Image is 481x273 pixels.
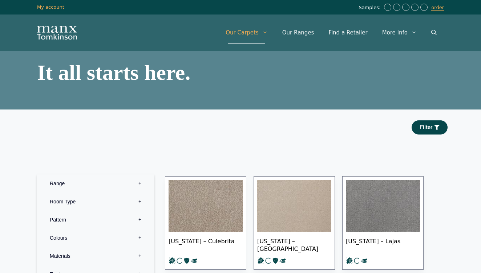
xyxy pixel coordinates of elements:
[431,5,444,11] a: order
[43,229,149,247] label: Colours
[420,125,432,130] span: Filter
[43,174,149,193] label: Range
[165,176,246,270] a: [US_STATE] – Culebrita
[342,176,424,270] a: [US_STATE] – Lajas
[218,22,275,44] a: Our Carpets
[43,247,149,265] label: Materials
[346,232,420,257] span: [US_STATE] – Lajas
[218,22,444,44] nav: Primary
[254,176,335,270] a: [US_STATE] – [GEOGRAPHIC_DATA]
[37,4,64,10] a: My account
[37,26,77,40] img: Manx Tomkinson
[43,211,149,229] label: Pattern
[321,22,375,44] a: Find a Retailer
[359,5,382,11] span: Samples:
[37,62,237,83] h1: It all starts here.
[257,232,331,257] span: [US_STATE] – [GEOGRAPHIC_DATA]
[424,22,444,44] a: Open Search Bar
[169,232,243,257] span: [US_STATE] – Culebrita
[43,193,149,211] label: Room Type
[412,120,448,135] a: Filter
[275,22,322,44] a: Our Ranges
[375,22,424,44] a: More Info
